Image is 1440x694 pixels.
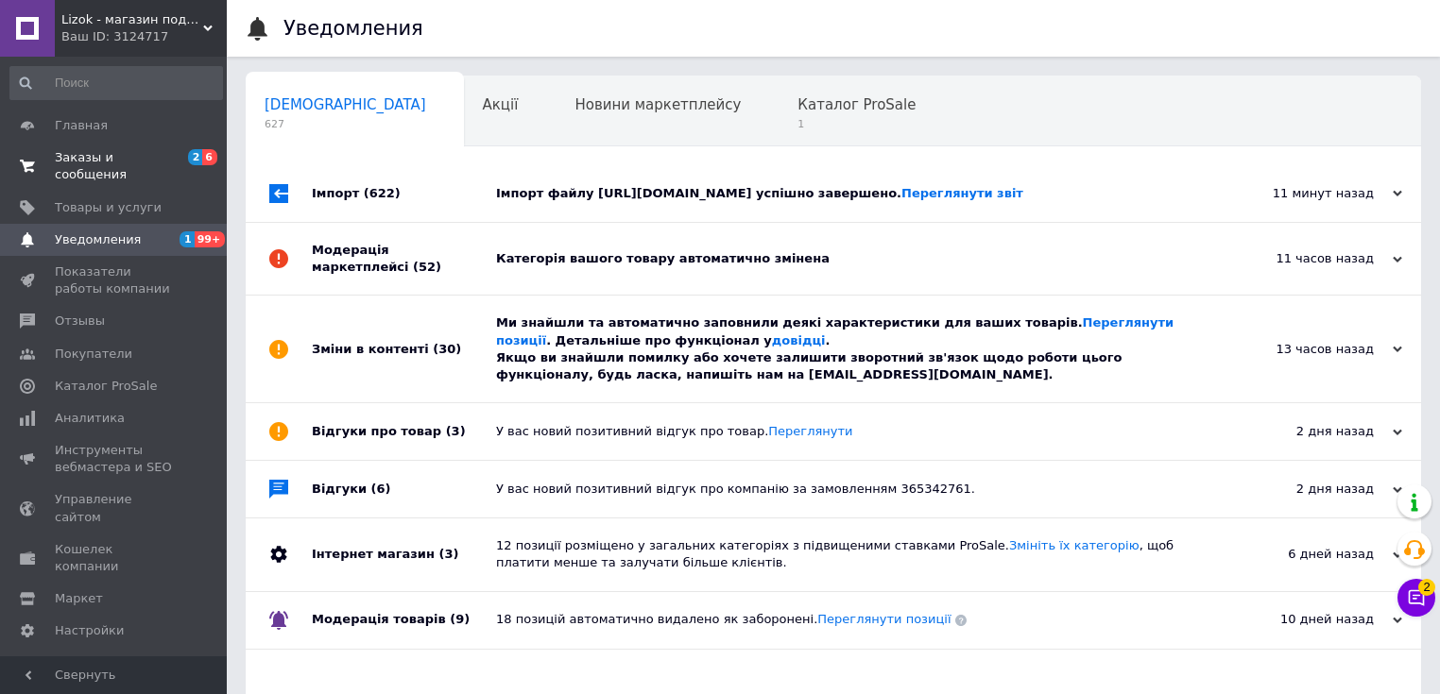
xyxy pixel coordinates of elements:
[61,28,227,45] div: Ваш ID: 3124717
[364,186,401,200] span: (622)
[1213,341,1402,358] div: 13 часов назад
[496,611,1213,628] div: 18 позицій автоматично видалено як заборонені.
[180,231,195,247] span: 1
[433,342,461,356] span: (30)
[312,518,496,590] div: Інтернет магазин
[283,17,423,40] h1: Уведомления
[312,403,496,460] div: Відгуки про товар
[55,541,175,575] span: Кошелек компании
[61,11,203,28] span: Lizok - магазин подарков
[768,424,852,438] a: Переглянути
[797,117,916,131] span: 1
[312,165,496,222] div: Імпорт
[1213,250,1402,267] div: 11 часов назад
[312,461,496,517] div: Відгуки
[772,333,826,347] a: довідці
[55,231,141,248] span: Уведомления
[55,442,175,476] span: Инструменты вебмастера и SEO
[1397,579,1435,617] button: Чат с покупателем2
[9,66,223,100] input: Поиск
[265,96,426,113] span: [DEMOGRAPHIC_DATA]
[55,410,125,427] span: Аналитика
[438,547,458,561] span: (3)
[55,346,132,363] span: Покупатели
[1009,538,1140,552] a: Змініть їх категорію
[265,117,426,131] span: 627
[55,491,175,525] span: Управление сайтом
[1213,611,1402,628] div: 10 дней назад
[496,481,1213,498] div: У вас новий позитивний відгук про компанію за замовленням 365342761.
[55,378,157,395] span: Каталог ProSale
[312,296,496,402] div: Зміни в контенті
[817,612,951,626] a: Переглянути позиції
[496,185,1213,202] div: Імпорт файлу [URL][DOMAIN_NAME] успішно завершено.
[195,231,226,247] span: 99+
[574,96,741,113] span: Новини маркетплейсу
[413,260,441,274] span: (52)
[446,424,466,438] span: (3)
[901,186,1023,200] a: Переглянути звіт
[55,117,108,134] span: Главная
[1213,546,1402,563] div: 6 дней назад
[55,622,124,639] span: Настройки
[55,313,105,330] span: Отзывы
[55,149,175,183] span: Заказы и сообщения
[202,149,217,165] span: 6
[496,423,1213,440] div: У вас новий позитивний відгук про товар.
[483,96,519,113] span: Акції
[55,199,162,216] span: Товары и услуги
[312,592,496,649] div: Модерація товарів
[496,250,1213,267] div: Категорія вашого товару автоматично змінена
[1418,579,1435,596] span: 2
[496,314,1213,383] div: Ми знайшли та автоматично заповнили деякі характеристики для ваших товарів. . Детальніше про функ...
[312,223,496,295] div: Модерація маркетплейсі
[55,263,175,297] span: Показатели работы компании
[496,315,1174,347] a: Переглянути позиції
[496,537,1213,571] div: 12 позиції розміщено у загальних категоріях з підвищеними ставками ProSale. , щоб платити менше т...
[1213,185,1402,202] div: 11 минут назад
[797,96,916,113] span: Каталог ProSale
[1213,481,1402,498] div: 2 дня назад
[188,149,203,165] span: 2
[371,482,391,496] span: (6)
[55,590,103,607] span: Маркет
[1213,423,1402,440] div: 2 дня назад
[450,612,470,626] span: (9)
